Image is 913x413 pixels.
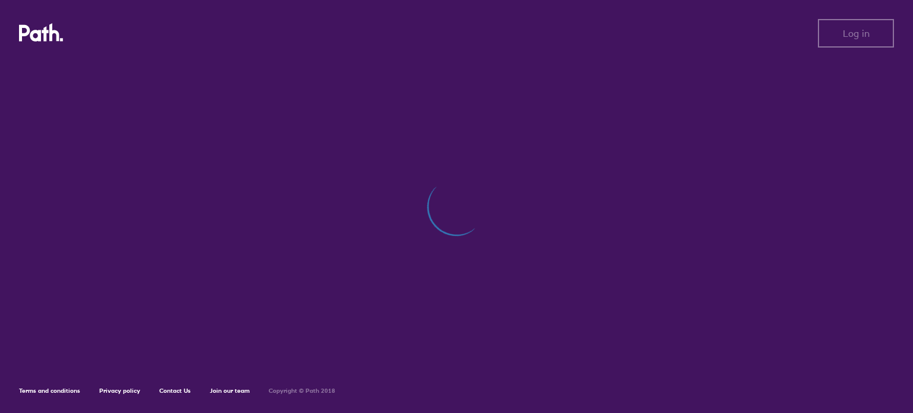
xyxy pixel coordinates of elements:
[99,387,140,395] a: Privacy policy
[159,387,191,395] a: Contact Us
[19,387,80,395] a: Terms and conditions
[269,387,335,395] h6: Copyright © Path 2018
[843,28,870,39] span: Log in
[818,19,894,48] button: Log in
[210,387,250,395] a: Join our team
